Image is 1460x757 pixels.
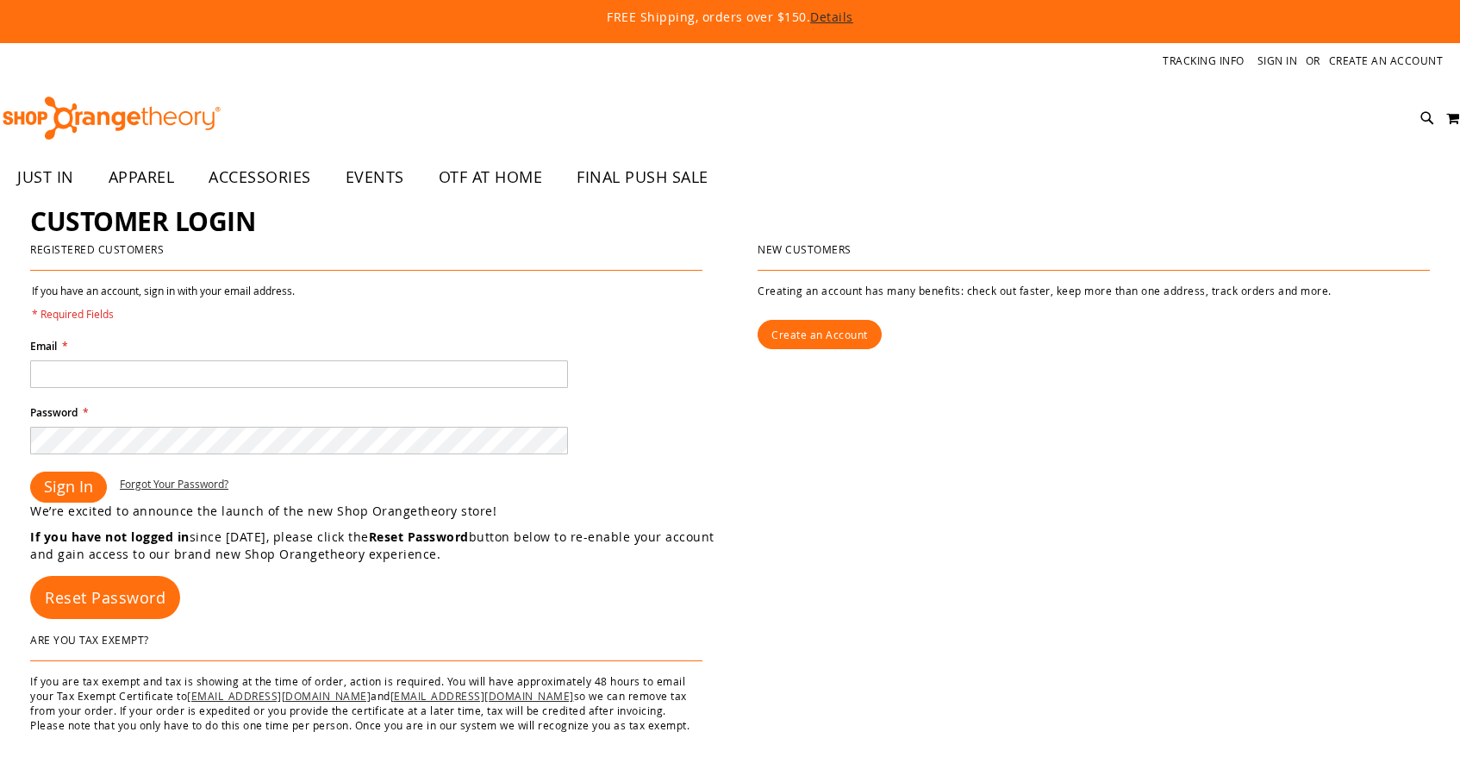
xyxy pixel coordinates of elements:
[421,158,560,197] a: OTF AT HOME
[44,476,93,497] span: Sign In
[328,158,421,197] a: EVENTS
[346,158,404,197] span: EVENTS
[390,689,574,703] a: [EMAIL_ADDRESS][DOMAIN_NAME]
[30,633,149,647] strong: Are You Tax Exempt?
[30,529,190,545] strong: If you have not logged in
[187,689,371,703] a: [EMAIL_ADDRESS][DOMAIN_NAME]
[30,472,107,503] button: Sign In
[213,9,1247,26] p: FREE Shipping, orders over $150.
[30,203,255,239] span: Customer Login
[771,328,868,341] span: Create an Account
[91,158,192,197] a: APPAREL
[30,503,730,520] p: We’re excited to announce the launch of the new Shop Orangetheory store!
[758,320,882,349] a: Create an Account
[1257,53,1298,68] a: Sign In
[30,339,57,353] span: Email
[30,674,702,734] p: If you are tax exempt and tax is showing at the time of order, action is required. You will have ...
[30,576,180,619] a: Reset Password
[209,158,311,197] span: ACCESSORIES
[1163,53,1245,68] a: Tracking Info
[758,284,1430,298] p: Creating an account has many benefits: check out faster, keep more than one address, track orders...
[17,158,74,197] span: JUST IN
[30,242,164,256] strong: Registered Customers
[439,158,543,197] span: OTF AT HOME
[369,529,469,545] strong: Reset Password
[30,405,78,420] span: Password
[559,158,726,197] a: FINAL PUSH SALE
[32,307,295,322] span: * Required Fields
[191,158,328,197] a: ACCESSORIES
[810,9,853,25] a: Details
[758,242,852,256] strong: New Customers
[1329,53,1444,68] a: Create an Account
[109,158,175,197] span: APPAREL
[30,284,296,322] legend: If you have an account, sign in with your email address.
[45,587,165,608] span: Reset Password
[577,158,708,197] span: FINAL PUSH SALE
[120,477,228,491] a: Forgot Your Password?
[30,529,730,563] p: since [DATE], please click the button below to re-enable your account and gain access to our bran...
